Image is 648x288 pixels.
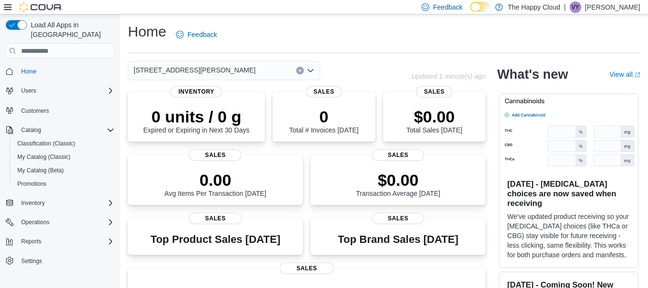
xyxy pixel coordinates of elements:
span: Reports [17,236,114,247]
span: Settings [17,255,114,267]
button: Catalog [2,123,118,137]
span: My Catalog (Classic) [17,153,71,161]
p: Updated 1 minute(s) ago [411,72,486,80]
a: View allExternal link [610,71,640,78]
span: Sales [189,213,241,224]
a: My Catalog (Classic) [13,151,75,163]
button: Users [2,84,118,97]
p: 0.00 [164,170,266,190]
button: Users [17,85,40,96]
div: Vivian Yattaw [570,1,581,13]
p: The Happy Cloud [508,1,560,13]
span: Sales [372,149,424,161]
span: VY [572,1,579,13]
button: Reports [17,236,45,247]
a: Customers [17,105,53,117]
button: Settings [2,254,118,268]
span: Classification (Classic) [13,138,114,149]
p: | [564,1,566,13]
span: Sales [280,263,334,274]
span: Users [17,85,114,96]
button: Clear input [296,67,304,74]
p: 0 units / 0 g [143,107,249,126]
button: Operations [2,216,118,229]
div: Total # Invoices [DATE] [289,107,359,134]
p: $0.00 [406,107,462,126]
a: My Catalog (Beta) [13,165,68,176]
p: We've updated product receiving so your [MEDICAL_DATA] choices (like THCa or CBG) stay visible fo... [507,212,630,260]
span: Catalog [17,124,114,136]
span: Inventory [21,199,45,207]
div: Avg Items Per Transaction [DATE] [164,170,266,197]
h2: What's new [497,67,568,82]
button: Customers [2,103,118,117]
span: Sales [416,86,452,97]
span: Customers [17,104,114,116]
span: Home [21,68,37,75]
span: Inventory [17,197,114,209]
span: Catalog [21,126,41,134]
div: Transaction Average [DATE] [356,170,440,197]
h3: Top Brand Sales [DATE] [338,234,459,245]
span: My Catalog (Beta) [17,167,64,174]
button: Catalog [17,124,45,136]
p: $0.00 [356,170,440,190]
button: Promotions [10,177,118,191]
span: My Catalog (Beta) [13,165,114,176]
span: Customers [21,107,49,115]
span: Operations [21,218,50,226]
h1: Home [128,22,166,41]
span: [STREET_ADDRESS][PERSON_NAME] [134,64,256,76]
span: My Catalog (Classic) [13,151,114,163]
button: My Catalog (Classic) [10,150,118,164]
span: Promotions [17,180,47,188]
span: Feedback [187,30,217,39]
button: My Catalog (Beta) [10,164,118,177]
a: Feedback [172,25,221,44]
span: Sales [372,213,424,224]
button: Open list of options [307,67,314,74]
h3: Top Product Sales [DATE] [150,234,280,245]
button: Inventory [2,196,118,210]
button: Classification (Classic) [10,137,118,150]
img: Cova [19,2,62,12]
div: Expired or Expiring in Next 30 Days [143,107,249,134]
a: Classification (Classic) [13,138,79,149]
h3: [DATE] - [MEDICAL_DATA] choices are now saved when receiving [507,179,630,208]
span: Operations [17,216,114,228]
span: Reports [21,238,41,245]
div: Total Sales [DATE] [406,107,462,134]
p: [PERSON_NAME] [585,1,640,13]
span: Classification (Classic) [17,140,75,147]
svg: External link [635,72,640,78]
input: Dark Mode [470,2,490,12]
p: 0 [289,107,359,126]
span: Users [21,87,36,95]
span: Home [17,65,114,77]
span: Sales [306,86,342,97]
a: Promotions [13,178,50,190]
span: Load All Apps in [GEOGRAPHIC_DATA] [27,20,114,39]
span: Settings [21,257,42,265]
button: Reports [2,235,118,248]
span: Sales [189,149,241,161]
a: Home [17,66,40,77]
button: Home [2,64,118,78]
span: Promotions [13,178,114,190]
button: Operations [17,216,53,228]
span: Feedback [433,2,462,12]
span: Inventory [171,86,222,97]
a: Settings [17,255,46,267]
button: Inventory [17,197,49,209]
